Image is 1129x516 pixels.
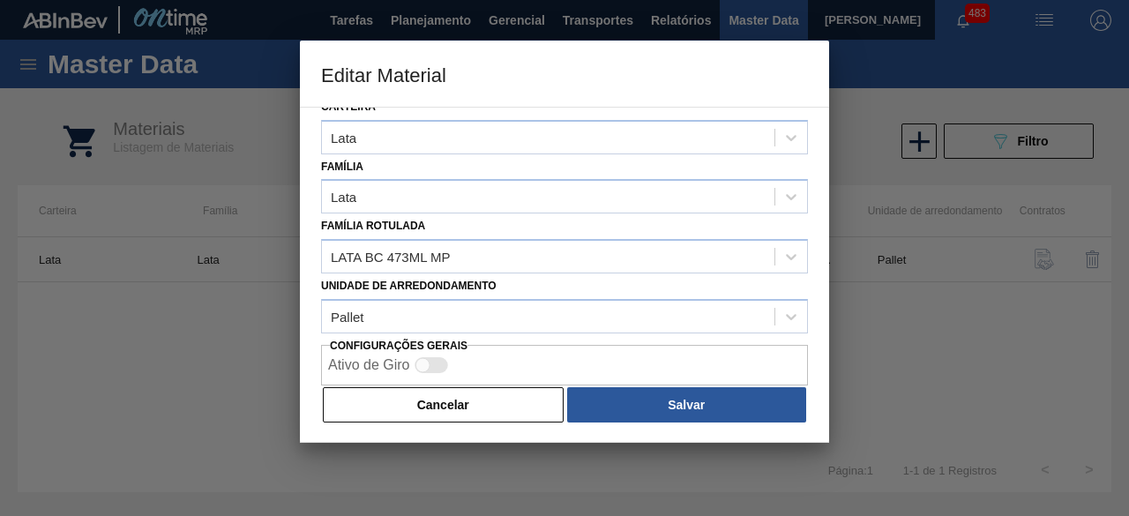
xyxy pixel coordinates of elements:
button: Cancelar [323,387,564,423]
h3: Editar Material [300,41,829,108]
label: Unidade de arredondamento [321,280,497,292]
label: Família Rotulada [321,220,425,232]
label: Família [321,161,363,173]
div: Pallet [331,309,364,324]
div: Lata [331,130,356,145]
label: Configurações Gerais [330,340,467,352]
label: Carteira [321,101,376,113]
div: LATA BC 473ML MP [331,250,451,265]
button: Salvar [567,387,806,423]
label: Ativo de Giro [328,357,409,372]
div: Lata [331,190,356,205]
